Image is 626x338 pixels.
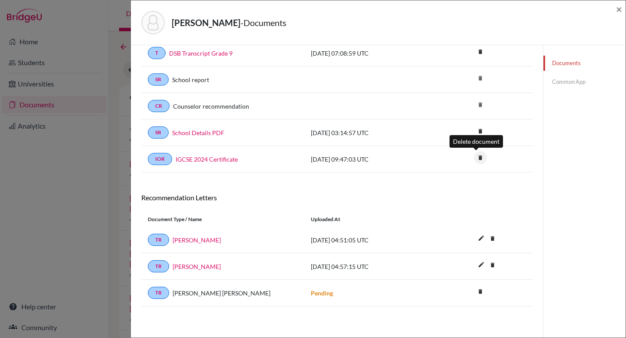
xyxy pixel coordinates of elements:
a: Documents [543,56,626,71]
span: × [616,3,622,15]
div: Uploaded at [304,215,435,223]
div: Delete document [450,135,503,148]
div: [DATE] 07:08:59 UTC [304,49,435,58]
span: [DATE] 04:57:15 UTC [311,263,369,270]
div: [DATE] 03:14:57 UTC [304,128,435,137]
div: Document Type / Name [141,215,304,223]
a: Counselor recommendation [173,102,249,111]
i: delete [474,125,487,138]
i: delete [486,258,499,272]
a: Common App [543,74,626,89]
i: edit [474,231,488,245]
a: SR [148,126,169,139]
strong: [PERSON_NAME] [172,17,240,28]
button: edit [474,232,489,245]
a: T [148,47,166,59]
a: CR [148,100,170,112]
a: TR [148,287,169,299]
i: delete [486,232,499,245]
span: [PERSON_NAME] [PERSON_NAME] [173,288,270,298]
a: delete [474,286,487,298]
i: delete [474,45,487,58]
a: delete [474,152,487,164]
strong: Pending [311,289,333,297]
a: delete [474,46,487,58]
i: delete [474,98,487,111]
i: edit [474,258,488,272]
a: TR [148,234,169,246]
button: edit [474,259,489,272]
a: delete [486,233,499,245]
i: delete [474,72,487,85]
span: [DATE] 04:51:05 UTC [311,236,369,244]
a: [PERSON_NAME] [173,262,221,271]
a: [PERSON_NAME] [173,235,221,245]
a: School report [172,75,209,84]
span: - Documents [240,17,286,28]
a: delete [474,126,487,138]
a: SR [148,73,169,86]
a: School Details PDF [172,128,224,137]
a: TR [148,260,169,272]
h6: Recommendation Letters [141,193,533,202]
a: IGCSE 2024 Certificate [176,155,238,164]
a: DSB Transcript Grade 9 [169,49,233,58]
a: IOR [148,153,172,165]
i: delete [474,151,487,164]
i: delete [474,285,487,298]
div: [DATE] 09:47:03 UTC [304,155,435,164]
button: Close [616,4,622,14]
a: delete [486,260,499,272]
